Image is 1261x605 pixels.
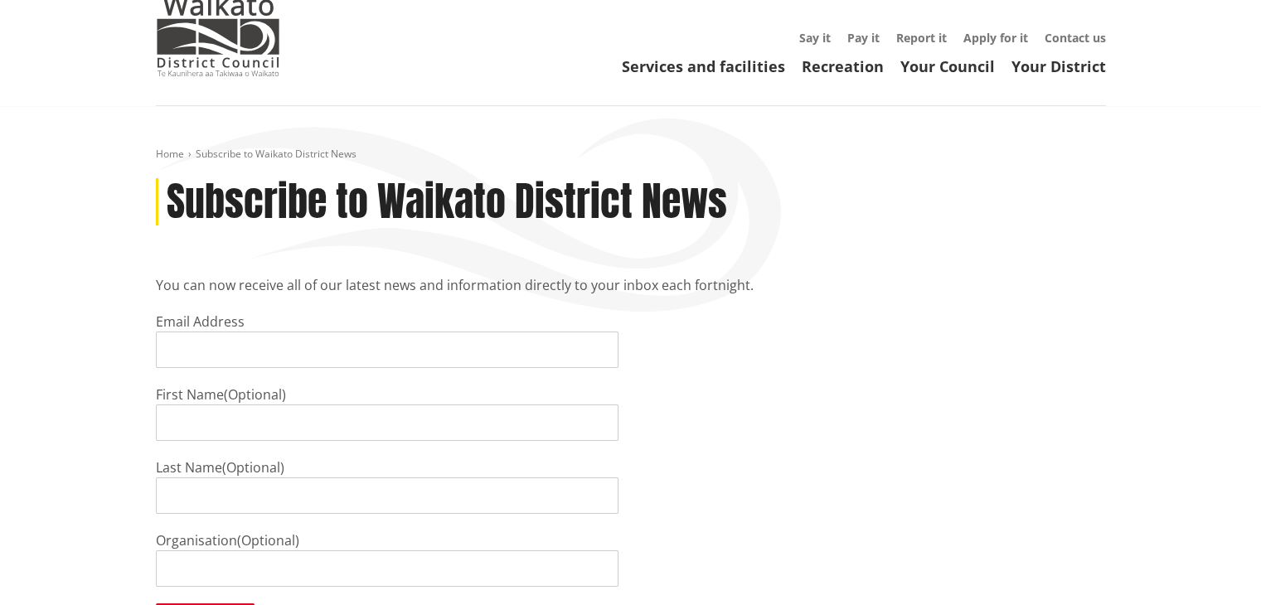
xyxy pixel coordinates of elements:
[196,147,356,161] span: Subscribe to Waikato District News
[900,56,995,76] a: Your Council
[156,458,222,477] label: Last Name
[156,312,245,331] label: Email Address
[799,30,831,46] a: Say it
[156,148,1106,162] nav: breadcrumb
[224,385,286,404] span: (Optional)
[167,178,727,226] h1: Subscribe to Waikato District News
[156,275,1106,295] p: You can now receive all of our latest news and information directly to your inbox each fortnight.
[156,531,237,549] label: Organisation
[222,458,284,477] span: (Optional)
[622,56,785,76] a: Services and facilities
[1011,56,1106,76] a: Your District
[896,30,947,46] a: Report it
[237,531,299,549] span: (Optional)
[963,30,1028,46] a: Apply for it
[1045,30,1106,46] a: Contact us
[156,147,184,161] a: Home
[802,56,884,76] a: Recreation
[156,385,224,404] label: First Name
[847,30,880,46] a: Pay it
